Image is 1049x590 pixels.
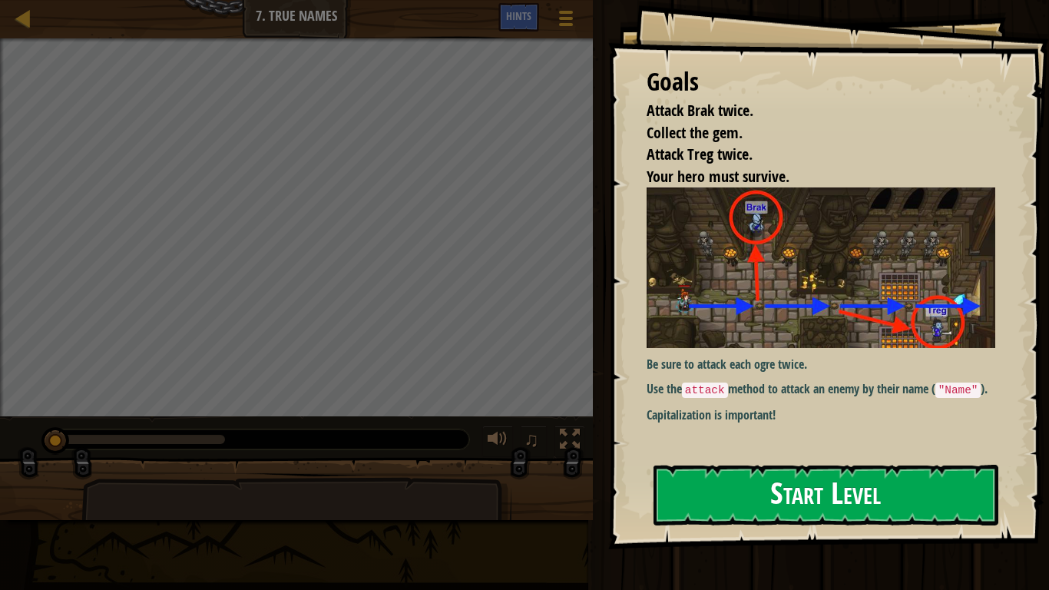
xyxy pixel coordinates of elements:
[647,100,753,121] span: Attack Brak twice.
[647,187,995,347] img: True names
[647,122,743,143] span: Collect the gem.
[654,465,998,525] button: Start Level
[647,166,789,187] span: Your hero must survive.
[627,100,991,122] li: Attack Brak twice.
[647,144,753,164] span: Attack Treg twice.
[547,3,585,39] button: Show game menu
[627,122,991,144] li: Collect the gem.
[682,383,728,398] code: attack
[627,166,991,188] li: Your hero must survive.
[506,8,531,23] span: Hints
[647,380,995,399] p: Use the method to attack an enemy by their name ( ).
[647,406,995,424] p: Capitalization is important!
[647,356,995,373] p: Be sure to attack each ogre twice.
[647,65,995,100] div: Goals
[627,144,991,166] li: Attack Treg twice.
[935,383,981,398] code: "Name"
[521,426,547,457] button: ♫
[554,426,585,457] button: Toggle fullscreen
[482,426,513,457] button: Adjust volume
[524,428,539,451] span: ♫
